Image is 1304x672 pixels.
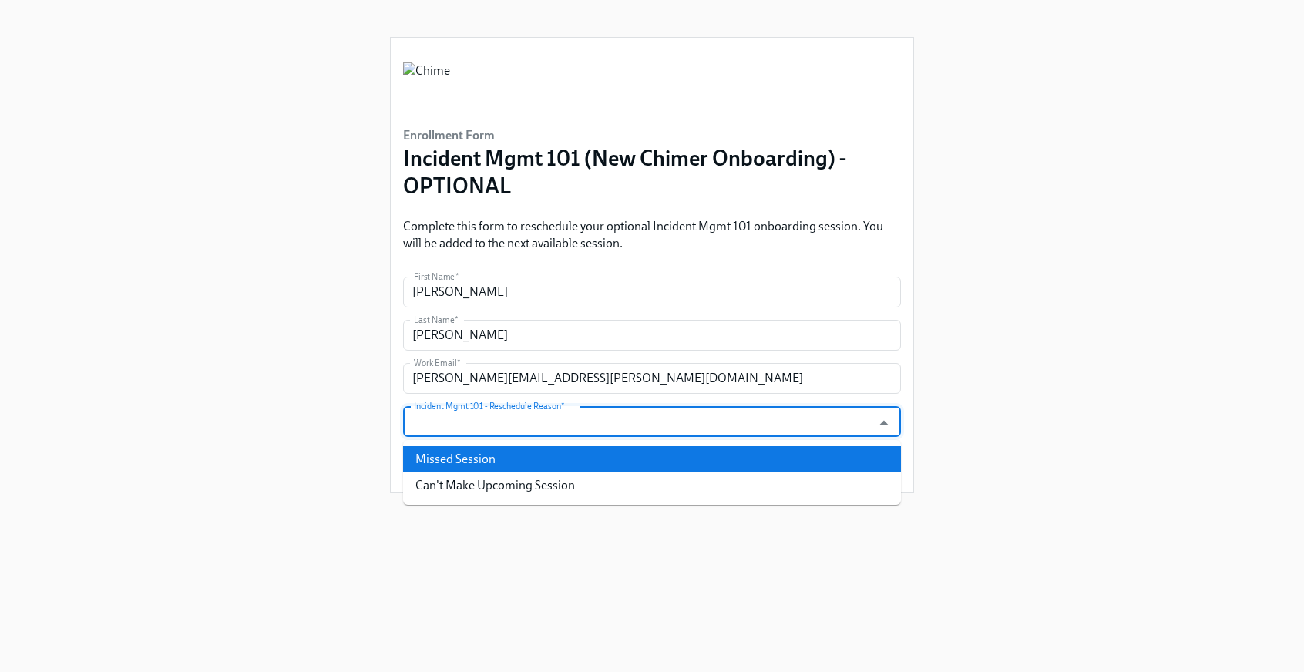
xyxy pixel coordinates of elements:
[872,411,896,435] button: Close
[403,218,901,252] p: Complete this form to reschedule your optional Incident Mgmt 101 onboarding session. You will be ...
[403,472,901,499] li: Can't Make Upcoming Session
[403,144,901,200] h3: Incident Mgmt 101 (New Chimer Onboarding) - OPTIONAL
[403,446,901,472] li: Missed Session
[403,127,901,144] h6: Enrollment Form
[403,62,450,109] img: Chime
